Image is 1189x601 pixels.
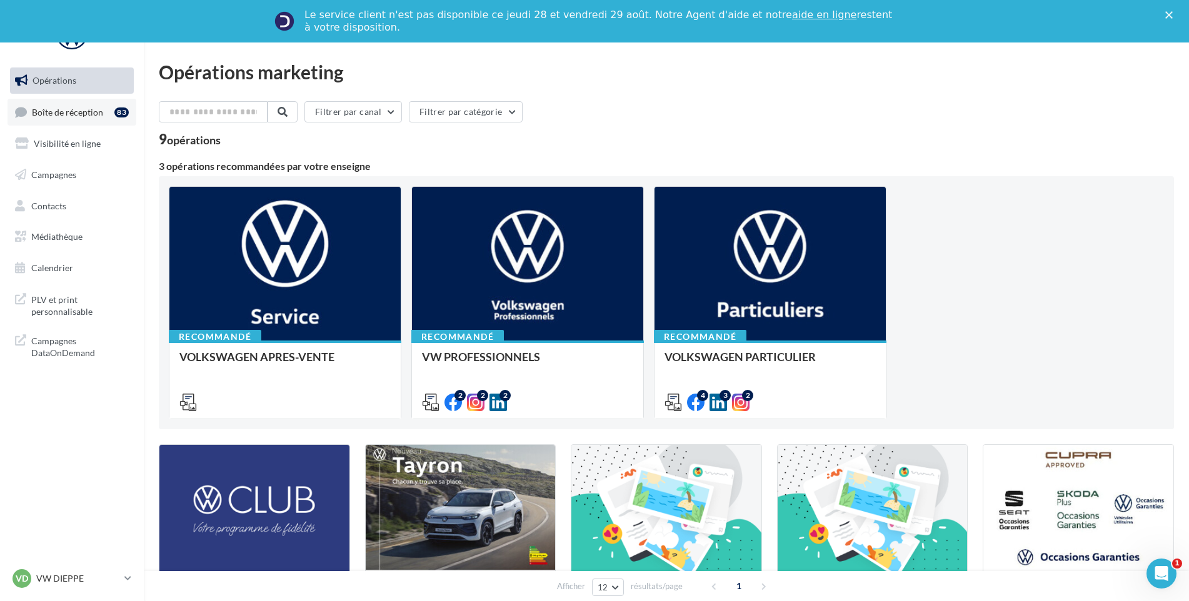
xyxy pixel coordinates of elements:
div: Recommandé [169,330,261,344]
div: 4 [697,390,708,401]
button: 12 [592,579,624,596]
span: PLV et print personnalisable [31,291,129,318]
span: 1 [1172,559,1182,569]
div: Opérations marketing [159,62,1174,81]
span: Boîte de réception [32,106,103,117]
span: Campagnes [31,169,76,180]
span: Visibilité en ligne [34,138,101,149]
a: PLV et print personnalisable [8,286,136,323]
span: Afficher [557,580,585,592]
div: 2 [454,390,466,401]
a: VD VW DIEPPE [10,567,134,590]
a: Calendrier [8,255,136,281]
div: Recommandé [654,330,746,344]
a: Contacts [8,193,136,219]
div: 9 [159,132,221,146]
a: Opérations [8,67,136,94]
a: Campagnes [8,162,136,188]
span: VOLKSWAGEN PARTICULIER [665,350,816,364]
a: aide en ligne [792,9,856,21]
p: VW DIEPPE [36,572,119,585]
span: VD [16,572,28,585]
span: Opérations [33,75,76,86]
div: Le service client n'est pas disponible ce jeudi 28 et vendredi 29 août. Notre Agent d'aide et not... [304,9,895,34]
iframe: Intercom live chat [1146,559,1176,589]
span: VW PROFESSIONNELS [422,350,540,364]
img: Profile image for Service-Client [274,11,294,31]
span: Contacts [31,200,66,211]
span: Calendrier [31,262,73,273]
span: VOLKSWAGEN APRES-VENTE [179,350,334,364]
span: résultats/page [631,580,683,592]
button: Filtrer par canal [304,101,402,122]
span: Campagnes DataOnDemand [31,332,129,359]
a: Médiathèque [8,224,136,250]
div: 2 [499,390,511,401]
div: 3 opérations recommandées par votre enseigne [159,161,1174,171]
span: 12 [598,582,608,592]
div: 2 [477,390,488,401]
a: Boîte de réception83 [8,99,136,126]
div: 3 [720,390,731,401]
div: Recommandé [411,330,504,344]
span: 1 [729,576,749,596]
a: Campagnes DataOnDemand [8,327,136,364]
button: Filtrer par catégorie [409,101,523,122]
span: Médiathèque [31,231,83,242]
a: Visibilité en ligne [8,131,136,157]
div: 83 [114,107,129,117]
div: opérations [167,134,221,146]
div: 2 [742,390,753,401]
div: Fermer [1165,11,1178,19]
